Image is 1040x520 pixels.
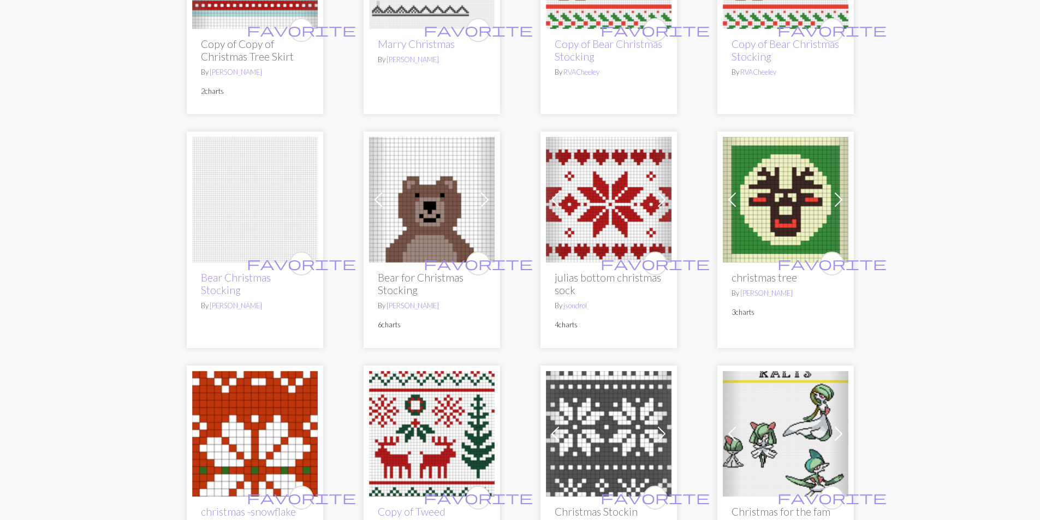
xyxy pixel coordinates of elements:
h2: Christmas Stockin [555,505,663,518]
img: Christmas for the fam [723,371,848,497]
button: favourite [820,18,844,42]
button: favourite [289,18,313,42]
p: 3 charts [732,307,840,318]
span: favorite [424,255,533,272]
p: 6 charts [378,320,486,330]
i: favourite [424,19,533,41]
a: [PERSON_NAME] [210,301,262,310]
span: favorite [424,21,533,38]
i: favourite [247,19,356,41]
button: favourite [643,486,667,510]
button: favourite [643,252,667,276]
a: [PERSON_NAME] [387,301,439,310]
p: By [555,301,663,311]
a: Marry Christmas [378,38,455,50]
img: Tweed Christmas Sweater [369,371,495,497]
i: favourite [424,487,533,509]
button: favourite [820,486,844,510]
a: [PERSON_NAME] [740,289,793,297]
p: 2 charts [201,86,309,97]
a: christmas -snowflake [192,427,318,438]
img: Bear for Christmas Stocking [369,137,495,262]
img: Bear Christmas Stocking [192,137,318,262]
a: Bear Christmas Stocking [192,193,318,204]
p: 4 charts [555,320,663,330]
p: By [732,67,840,77]
span: favorite [601,21,710,38]
h2: christmas tree [732,271,840,284]
i: favourite [247,253,356,274]
img: Christmas Stockin [546,371,671,497]
a: Christmas Stockin [546,427,671,438]
button: favourite [466,486,490,510]
span: favorite [247,489,356,506]
a: Bear for Christmas Stocking [369,193,495,204]
i: favourite [777,19,887,41]
h2: julias bottom christmas sock [555,271,663,296]
p: By [201,67,309,77]
p: By [378,55,486,65]
i: favourite [247,487,356,509]
span: favorite [247,21,356,38]
p: By [378,301,486,311]
img: christmas -snowflake [192,371,318,497]
i: favourite [424,253,533,274]
span: favorite [424,489,533,506]
a: Copy of Bear Christmas Stocking [732,38,839,63]
a: [PERSON_NAME] [387,55,439,64]
span: favorite [601,255,710,272]
button: favourite [643,18,667,42]
p: By [555,67,663,77]
button: favourite [289,486,313,510]
button: favourite [466,252,490,276]
i: favourite [601,253,710,274]
a: Tweed Christmas Sweater [369,427,495,438]
a: christmas -snowflake [201,505,296,518]
p: By [732,288,840,298]
a: Copy of Bear Christmas Stocking [555,38,662,63]
a: julias bottom christmas sock [546,193,671,204]
img: julias bottom christmas sock [546,137,671,262]
a: [PERSON_NAME] [210,68,262,76]
i: favourite [601,19,710,41]
img: christmas tree [723,137,848,262]
a: Bear Christmas Stocking [201,271,271,296]
i: favourite [777,253,887,274]
span: favorite [777,255,887,272]
a: christmas tree [723,193,848,204]
h2: Christmas for the fam [732,505,840,518]
i: favourite [601,487,710,509]
a: Christmas for the fam [723,427,848,438]
button: favourite [289,252,313,276]
a: RVACheeley [563,68,599,76]
span: favorite [247,255,356,272]
button: favourite [466,18,490,42]
a: RVACheeley [740,68,776,76]
i: favourite [777,487,887,509]
h2: Copy of Copy of Christmas Tree Skirt [201,38,309,63]
h2: Bear for Christmas Stocking [378,271,486,296]
a: jsondrol [563,301,587,310]
span: favorite [777,21,887,38]
p: By [201,301,309,311]
button: favourite [820,252,844,276]
span: favorite [601,489,710,506]
span: favorite [777,489,887,506]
